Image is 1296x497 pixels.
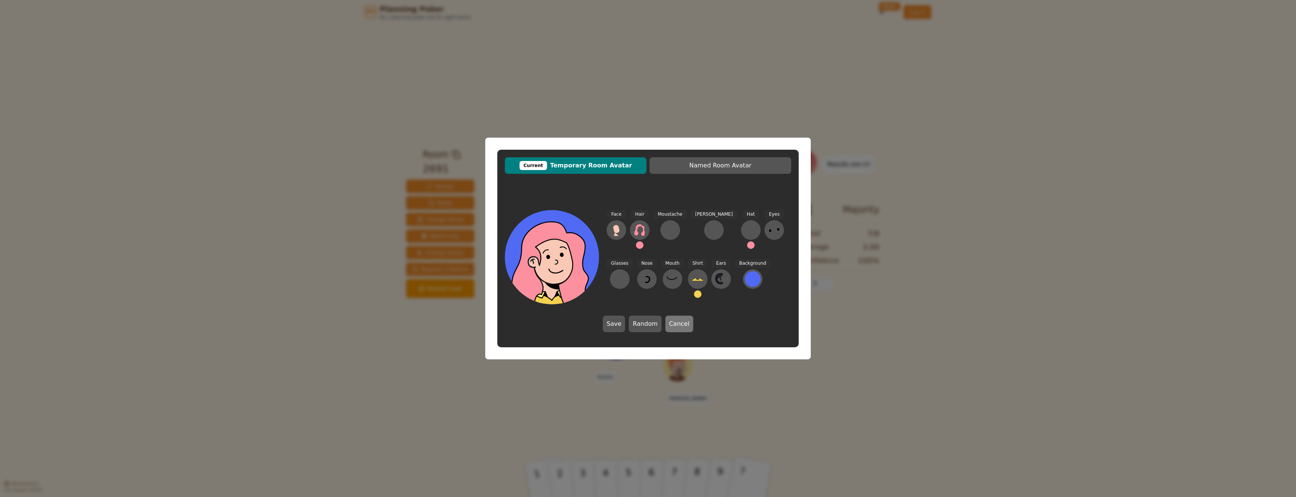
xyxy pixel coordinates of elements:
[712,259,731,268] span: Ears
[607,259,633,268] span: Glasses
[653,161,787,170] span: Named Room Avatar
[629,316,661,332] button: Random
[691,210,737,219] span: [PERSON_NAME]
[661,259,684,268] span: Mouth
[735,259,771,268] span: Background
[653,210,687,219] span: Moustache
[509,161,643,170] span: Temporary Room Avatar
[742,210,759,219] span: Hat
[650,157,791,174] button: Named Room Avatar
[603,316,625,332] button: Save
[764,210,784,219] span: Eyes
[520,161,547,170] div: Current
[631,210,649,219] span: Hair
[637,259,657,268] span: Nose
[505,157,646,174] button: CurrentTemporary Room Avatar
[607,210,626,219] span: Face
[665,316,693,332] button: Cancel
[688,259,708,268] span: Shirt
